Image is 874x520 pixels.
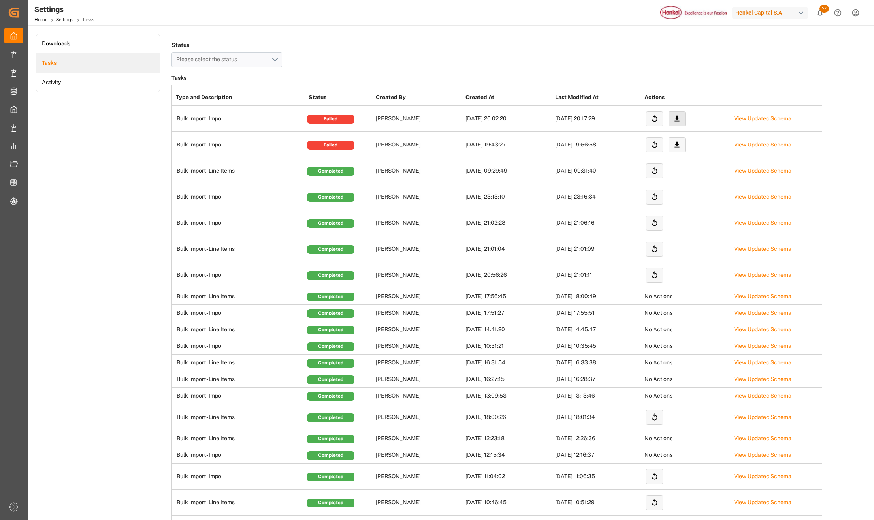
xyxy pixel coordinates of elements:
[463,132,553,158] td: [DATE] 19:43:27
[644,435,672,441] span: No Actions
[171,73,822,84] h3: Tasks
[307,473,354,481] div: Completed
[553,388,643,404] td: [DATE] 13:13:46
[463,355,553,371] td: [DATE] 16:31:54
[734,343,791,349] a: View Updated Schema
[734,359,791,366] a: View Updated Schema
[463,184,553,210] td: [DATE] 23:13:10
[307,89,374,106] th: Status
[644,293,672,299] span: No Actions
[374,338,463,355] td: [PERSON_NAME]
[172,305,306,321] td: Bulk Import - Impo
[172,338,306,355] td: Bulk Import - Impo
[307,193,354,202] div: Completed
[553,210,643,236] td: [DATE] 21:06:16
[734,141,791,148] a: View Updated Schema
[307,271,354,280] div: Completed
[734,473,791,479] a: View Updated Schema
[56,17,73,23] a: Settings
[307,413,354,422] div: Completed
[463,371,553,388] td: [DATE] 16:27:15
[307,435,354,443] div: Completed
[172,355,306,371] td: Bulk Import - Line Items
[463,210,553,236] td: [DATE] 21:02:28
[36,53,160,73] a: Tasks
[307,392,354,401] div: Completed
[734,246,791,252] a: View Updated Schema
[171,52,282,67] button: open menu
[172,464,306,490] td: Bulk Import - Impo
[734,193,791,200] a: View Updated Schema
[553,355,643,371] td: [DATE] 16:33:38
[374,305,463,321] td: [PERSON_NAME]
[307,219,354,228] div: Completed
[463,338,553,355] td: [DATE] 10:31:21
[811,4,829,22] button: show 57 new notifications
[374,288,463,305] td: [PERSON_NAME]
[644,343,672,349] span: No Actions
[553,158,643,184] td: [DATE] 09:31:40
[642,89,732,106] th: Actions
[734,452,791,458] a: View Updated Schema
[307,293,354,301] div: Completed
[172,158,306,184] td: Bulk Import - Line Items
[172,89,306,106] th: Type and Description
[463,288,553,305] td: [DATE] 17:56:45
[463,490,553,516] td: [DATE] 10:46:45
[553,89,643,106] th: Last Modified At
[172,210,306,236] td: Bulk Import - Impo
[644,326,672,332] span: No Actions
[172,262,306,288] td: Bulk Import - Impo
[172,132,306,158] td: Bulk Import - Impo
[553,106,643,132] td: [DATE] 20:17:29
[644,392,672,399] span: No Actions
[553,236,643,262] td: [DATE] 21:01:09
[463,106,553,132] td: [DATE] 20:02:20
[734,376,791,382] a: View Updated Schema
[374,106,463,132] td: [PERSON_NAME]
[463,89,553,106] th: Created At
[553,338,643,355] td: [DATE] 10:35:45
[34,4,94,15] div: Settings
[553,430,643,447] td: [DATE] 12:26:36
[819,5,829,13] span: 57
[374,262,463,288] td: [PERSON_NAME]
[553,321,643,338] td: [DATE] 14:45:47
[307,115,354,124] div: Failed
[463,158,553,184] td: [DATE] 09:29:49
[553,404,643,430] td: [DATE] 18:01:34
[374,464,463,490] td: [PERSON_NAME]
[374,321,463,338] td: [PERSON_NAME]
[463,388,553,404] td: [DATE] 13:09:53
[734,220,791,226] a: View Updated Schema
[172,321,306,338] td: Bulk Import - Line Items
[553,184,643,210] td: [DATE] 23:16:34
[307,167,354,176] div: Completed
[374,447,463,464] td: [PERSON_NAME]
[553,371,643,388] td: [DATE] 16:28:37
[374,388,463,404] td: [PERSON_NAME]
[734,499,791,505] a: View Updated Schema
[34,17,47,23] a: Home
[644,310,672,316] span: No Actions
[374,158,463,184] td: [PERSON_NAME]
[172,388,306,404] td: Bulk Import - Impo
[463,404,553,430] td: [DATE] 18:00:26
[734,326,791,332] a: View Updated Schema
[374,371,463,388] td: [PERSON_NAME]
[734,115,791,122] a: View Updated Schema
[307,309,354,318] div: Completed
[36,73,160,92] li: Activity
[172,404,306,430] td: Bulk Import - Line Items
[734,293,791,299] a: View Updated Schema
[644,359,672,366] span: No Actions
[553,132,643,158] td: [DATE] 19:56:58
[172,106,306,132] td: Bulk Import - Impo
[644,452,672,458] span: No Actions
[374,355,463,371] td: [PERSON_NAME]
[463,464,553,490] td: [DATE] 11:04:02
[172,184,306,210] td: Bulk Import - Impo
[553,262,643,288] td: [DATE] 21:01:11
[732,7,808,19] div: Henkel Capital S.A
